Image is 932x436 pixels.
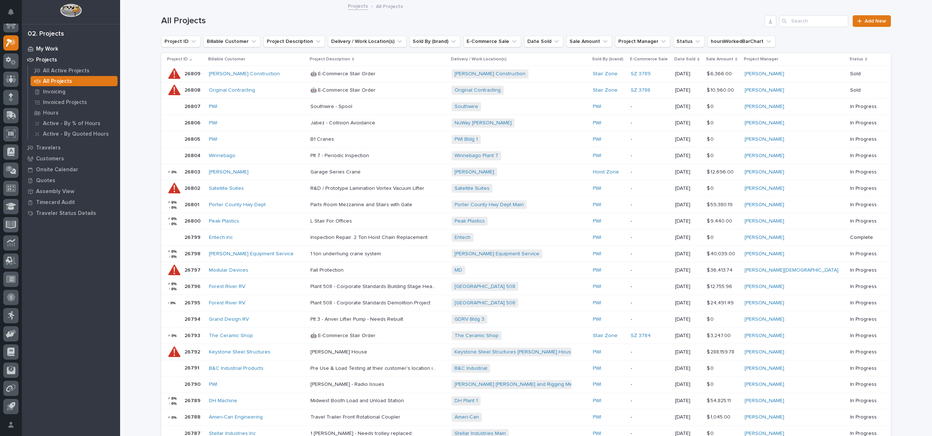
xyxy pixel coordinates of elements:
[43,89,66,95] p: Invoicing
[593,365,601,372] a: PWI
[209,218,239,224] a: Peak Plastics
[310,86,377,93] p: 🤖 E-Commerce Stair Order
[631,169,670,175] p: -
[185,200,201,208] p: 26801
[310,135,336,143] p: B1 Cranes
[593,104,601,110] a: PWI
[593,169,619,175] a: Hoist Zone
[161,99,891,115] tr: 2680726807 PWI Southwire - SpoolSouthwire - Spool Southwire PWI -[DATE]$ 0$ 0 [PERSON_NAME] In Pr...
[22,142,120,153] a: Travelers
[185,380,202,388] p: 26790
[853,15,891,27] a: Add New
[593,381,601,388] a: PWI
[43,68,90,74] p: All Active Projects
[310,168,362,175] p: Garage Series Crane
[185,168,202,175] p: 26803
[310,396,405,404] p: Midwest Booth Load and Unload Station
[631,365,670,372] p: -
[675,153,701,159] p: [DATE]
[36,156,64,162] p: Customers
[745,136,784,143] a: [PERSON_NAME]
[850,104,879,110] p: In Progress
[707,266,734,273] p: $ 36,413.74
[593,300,601,306] a: PWI
[310,102,354,110] p: Southwire - Spool
[185,102,202,110] p: 26807
[36,167,78,173] p: Onsite Calendar
[161,36,201,47] button: Project ID
[631,120,670,126] p: -
[185,249,202,257] p: 26798
[593,235,601,241] a: PWI
[631,381,670,388] p: -
[850,381,879,388] p: In Progress
[631,300,670,306] p: -
[455,316,484,323] a: GDRV Bldg 3
[593,398,601,404] a: PWI
[310,282,439,290] p: Plant 508 - Corporate Standards Building Stage Headers Installation
[43,99,87,106] p: Invoiced Projects
[376,2,403,10] p: All Projects
[593,185,601,192] a: PWI
[185,266,202,273] p: 26797
[865,19,886,24] span: Add New
[745,153,784,159] a: [PERSON_NAME]
[185,69,202,77] p: 26809
[675,349,701,355] p: [DATE]
[348,1,368,10] a: Projects
[209,136,217,143] a: PWI
[310,266,345,273] p: Fall Protection
[850,136,879,143] p: In Progress
[850,235,879,241] p: Complete
[675,267,701,273] p: [DATE]
[455,365,487,372] a: B&C Industrial
[209,398,237,404] a: DH Machine
[43,110,59,116] p: Hours
[707,380,715,388] p: $ 0
[60,4,82,17] img: Workspace Logo
[455,300,515,306] a: [GEOGRAPHIC_DATA] 508
[631,136,670,143] p: -
[707,200,734,208] p: $ 59,380.19
[310,69,377,77] p: 🤖 E-Commerce Stair Order
[850,218,879,224] p: In Progress
[850,316,879,323] p: In Progress
[209,414,263,420] a: Ameri-Can Engineering
[745,414,784,420] a: [PERSON_NAME]
[593,316,601,323] a: PWI
[631,153,670,159] p: -
[22,164,120,175] a: Onsite Calendar
[455,414,479,420] a: Ameri-Can
[745,218,784,224] a: [PERSON_NAME]
[209,349,270,355] a: Keystone Steel Structures
[673,36,705,47] button: Status
[43,131,109,137] p: Active - By Quoted Hours
[185,299,202,306] p: 26795
[209,316,249,323] a: Grand Design RV
[745,267,838,273] a: [PERSON_NAME][DEMOGRAPHIC_DATA]
[745,235,784,241] a: [PERSON_NAME]
[310,331,377,339] p: 🤖 E-Commerce Stair Order
[850,71,879,77] p: Sold
[707,135,715,143] p: $ 0
[850,414,879,420] p: In Progress
[455,185,489,192] a: Satellite Suites
[328,36,406,47] button: Delivery / Work Location(s)
[631,71,651,77] a: SZ 3789
[185,151,202,159] p: 26804
[209,202,266,208] a: Porter County Hwy Dept
[675,316,701,323] p: [DATE]
[675,87,701,93] p: [DATE]
[9,9,19,20] div: Notifications
[631,251,670,257] p: -
[593,349,601,355] a: PWI
[161,246,891,262] tr: 2679826798 [PERSON_NAME] Equipment Service 1 ton underhung crane system1 ton underhung crane syst...
[675,104,701,110] p: [DATE]
[707,413,732,420] p: $ 1,045.00
[631,104,670,110] p: -
[209,235,233,241] a: Entech Inc
[631,398,670,404] p: -
[161,197,891,213] tr: 2680126801 Porter County Hwy Dept Parts Room Mezzanine and Stairs with GateParts Room Mezzanine a...
[850,333,879,339] p: In Progress
[745,87,784,93] a: [PERSON_NAME]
